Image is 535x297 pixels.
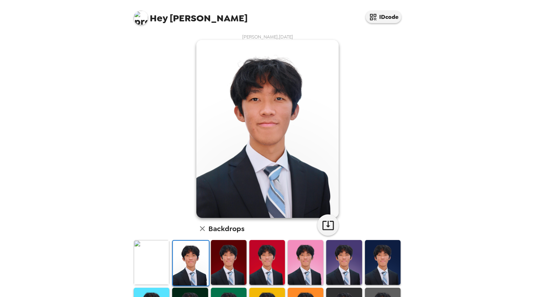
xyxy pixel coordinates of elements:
span: [PERSON_NAME] [134,7,248,23]
button: IDcode [366,11,401,23]
span: Hey [150,12,168,25]
img: user [196,40,339,218]
h6: Backdrops [208,223,244,234]
span: [PERSON_NAME] , [DATE] [242,34,293,40]
img: profile pic [134,11,148,25]
img: Original [134,240,169,285]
